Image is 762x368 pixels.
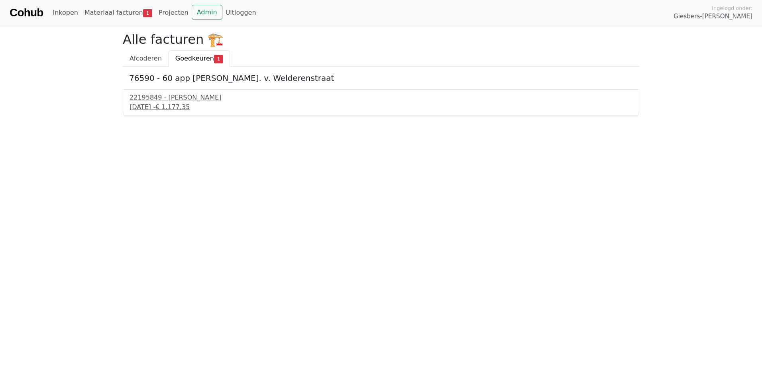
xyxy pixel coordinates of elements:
[214,55,223,63] span: 1
[130,102,632,112] div: [DATE] -
[130,93,632,112] a: 22195849 - [PERSON_NAME][DATE] -€ 1.177,35
[674,12,752,21] span: Giesbers-[PERSON_NAME]
[143,9,152,17] span: 1
[130,93,632,102] div: 22195849 - [PERSON_NAME]
[192,5,222,20] a: Admin
[49,5,81,21] a: Inkopen
[175,55,214,62] span: Goedkeuren
[10,3,43,22] a: Cohub
[155,103,190,111] span: € 1.177,35
[81,5,155,21] a: Materiaal facturen1
[712,4,752,12] span: Ingelogd onder:
[123,32,639,47] h2: Alle facturen 🏗️
[222,5,259,21] a: Uitloggen
[169,50,230,67] a: Goedkeuren1
[130,55,162,62] span: Afcoderen
[123,50,169,67] a: Afcoderen
[129,73,633,83] h5: 76590 - 60 app [PERSON_NAME]. v. Welderenstraat
[155,5,192,21] a: Projecten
